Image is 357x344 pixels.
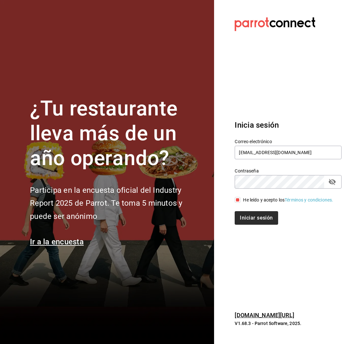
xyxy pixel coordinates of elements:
h2: Participa en la encuesta oficial del Industry Report 2025 de Parrot. Te toma 5 minutos y puede se... [30,184,204,223]
label: Correo electrónico [235,139,342,144]
button: Iniciar sesión [235,211,278,225]
button: passwordField [327,176,338,187]
a: [DOMAIN_NAME][URL] [235,312,294,319]
h1: ¿Tu restaurante lleva más de un año operando? [30,96,204,171]
p: V1.68.3 - Parrot Software, 2025. [235,320,342,327]
a: Ir a la encuesta [30,237,84,246]
label: Contraseña [235,169,342,173]
h3: Inicia sesión [235,119,342,131]
div: He leído y acepto los [243,197,333,203]
a: Términos y condiciones. [285,197,333,202]
input: Ingresa tu correo electrónico [235,146,342,159]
